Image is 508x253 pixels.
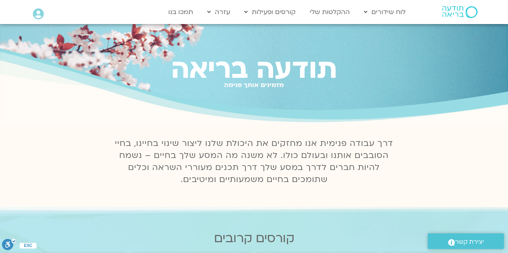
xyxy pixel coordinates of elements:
a: לוח שידורים [360,4,410,20]
a: עזרה [203,4,234,20]
a: קורסים ופעילות [240,4,300,20]
h2: קורסים קרובים [4,231,504,245]
a: יצירת קשר [428,233,504,249]
a: ההקלטות שלי [306,4,354,20]
span: יצירת קשר [455,237,484,247]
img: תודעה בריאה [442,6,477,18]
a: תמכו בנו [164,4,197,20]
p: דרך עבודה פנימית אנו מחזקים את היכולת שלנו ליצור שינוי בחיינו, בחיי הסובבים אותנו ובעולם כולו. לא... [110,138,398,186]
